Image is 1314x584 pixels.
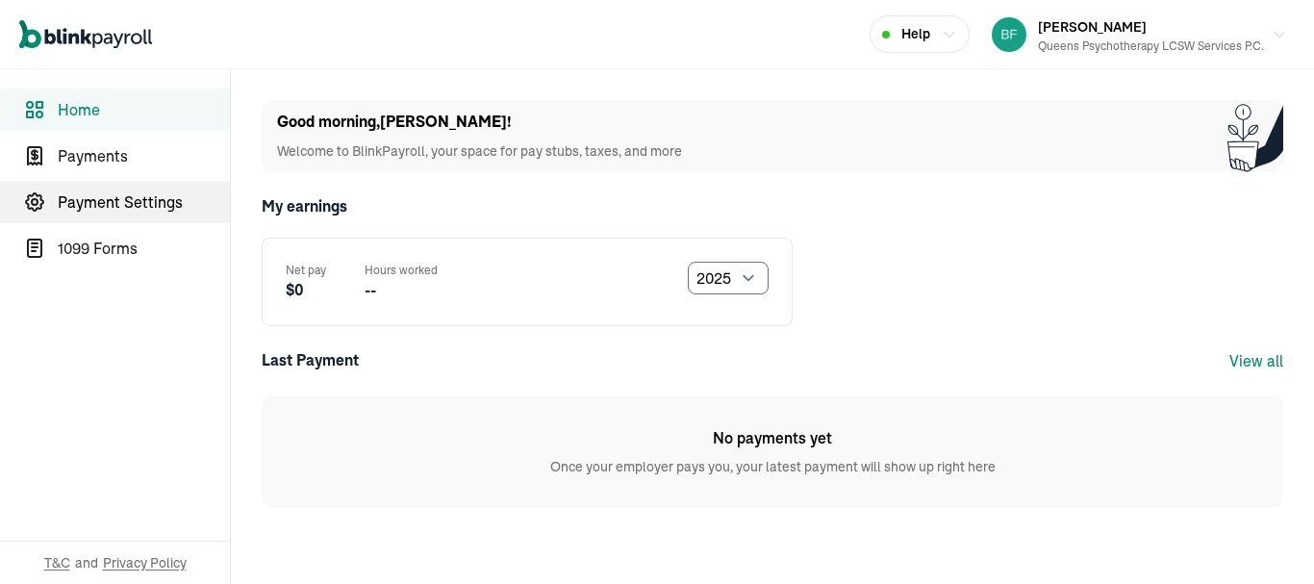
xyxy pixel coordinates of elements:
nav: Global [19,7,152,63]
span: Home [58,98,230,121]
p: Net pay [286,262,326,279]
p: Welcome to BlinkPayroll, your space for pay stubs, taxes, and more [277,141,682,162]
div: Last Payment [262,349,359,372]
button: Help [870,15,970,53]
span: Payments [58,144,230,167]
span: Privacy Policy [103,553,187,572]
img: Plant illustration [1227,100,1283,172]
h1: No payments yet [713,426,832,449]
iframe: Chat Widget [1218,492,1314,584]
span: [PERSON_NAME] [1038,18,1147,36]
h2: My earnings [262,195,1283,218]
span: Payment Settings [58,190,230,214]
a: View all [1229,351,1283,370]
p: -- [365,279,438,302]
div: Queens Psychotherapy LCSW Services P.C. [1038,38,1264,55]
button: [PERSON_NAME]Queens Psychotherapy LCSW Services P.C. [984,11,1295,59]
span: Help [901,24,930,44]
span: T&C [44,553,70,572]
p: $0 [286,279,326,302]
p: Hours worked [365,262,438,279]
h1: Good morning , [PERSON_NAME] ! [277,111,682,134]
span: 1099 Forms [58,237,230,260]
p: Once your employer pays you, your latest payment will show up right here [550,457,996,477]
